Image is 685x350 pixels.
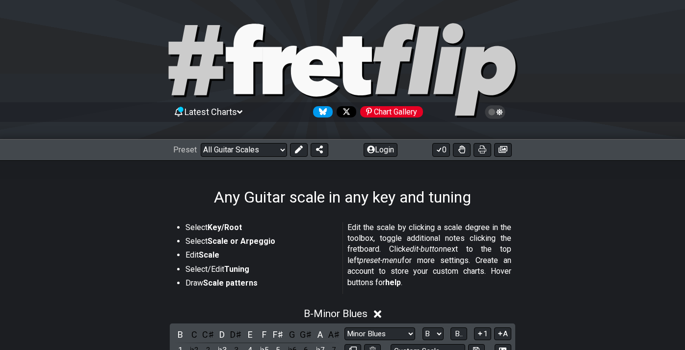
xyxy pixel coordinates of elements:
[174,328,186,341] div: toggle pitch class
[258,328,270,341] div: toggle pitch class
[224,264,249,274] strong: Tuning
[406,244,443,254] em: edit-button
[453,143,471,157] button: Toggle Dexterity for all fretkits
[185,264,336,278] li: Select/Edit
[286,328,298,341] div: toggle pitch class
[311,143,328,157] button: Share Preset
[216,328,229,341] div: toggle pitch class
[202,328,214,341] div: toggle pitch class
[203,278,258,288] strong: Scale patterns
[185,278,336,292] li: Draw
[188,328,201,341] div: toggle pitch class
[490,108,501,117] span: Toggle light / dark theme
[474,143,491,157] button: Print
[347,222,511,288] p: Edit the scale by clicking a scale degree in the toolbox, toggle additional notes clicking the fr...
[173,145,197,154] span: Preset
[208,236,275,246] strong: Scale or Arpeggio
[309,106,333,117] a: Follow #fretflip at Bluesky
[455,329,463,338] span: B..
[333,106,356,117] a: Follow #fretflip at X
[422,327,444,341] select: Tonic/Root
[494,143,512,157] button: Create image
[450,327,467,341] button: B..
[201,143,287,157] select: Preset
[385,278,401,287] strong: help
[290,143,308,157] button: Edit Preset
[272,328,285,341] div: toggle pitch class
[184,107,237,117] span: Latest Charts
[304,308,368,320] span: B - Minor Blues
[199,250,219,260] strong: Scale
[364,143,397,157] button: Login
[185,222,336,236] li: Select
[432,143,450,157] button: 0
[356,106,423,117] a: #fretflip at Pinterest
[359,256,402,265] em: preset-menu
[300,328,313,341] div: toggle pitch class
[230,328,242,341] div: toggle pitch class
[185,250,336,263] li: Edit
[494,327,511,341] button: A
[208,223,242,232] strong: Key/Root
[314,328,326,341] div: toggle pitch class
[474,327,491,341] button: 1
[214,188,471,206] h1: Any Guitar scale in any key and tuning
[185,236,336,250] li: Select
[360,106,423,117] div: Chart Gallery
[344,327,415,341] select: Scale
[244,328,257,341] div: toggle pitch class
[328,328,341,341] div: toggle pitch class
